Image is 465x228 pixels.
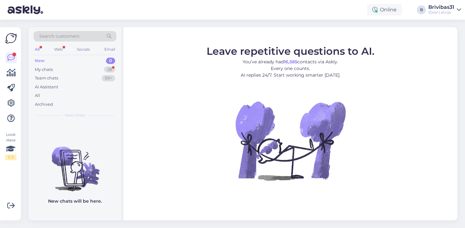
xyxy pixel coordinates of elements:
div: AI Assistant [35,84,58,90]
b: 16,585 [284,59,297,65]
img: Askly Logo [5,32,17,44]
div: All [35,92,40,99]
div: iDeal Latvija [428,10,454,15]
p: New chats will be here. [48,198,102,205]
div: 1 / 3 [5,155,16,160]
div: 0 [106,58,115,64]
div: Brivibas31 [428,5,454,10]
span: New chats [65,112,85,118]
div: Web [53,45,64,54]
div: Look Here [5,132,16,160]
div: Socials [76,45,91,54]
img: No chats [28,135,121,192]
div: All [34,45,41,54]
p: You’ve already had contacts via Askly. Every one counts. AI replies 24/7. Start working smarter [... [207,59,375,79]
div: Online [367,4,402,16]
div: Email [103,45,116,54]
div: New [35,58,45,64]
span: Search customers [39,33,79,40]
img: No Chat active [233,84,347,198]
div: 28 [104,66,115,73]
div: Team chats [35,75,58,81]
div: 99+ [102,75,115,81]
div: Archived [35,101,53,108]
span: Leave repetitive questions to AI. [207,45,375,57]
div: B [417,5,426,14]
div: My chats [35,66,53,73]
a: Brivibas31iDeal Latvija [428,5,461,15]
